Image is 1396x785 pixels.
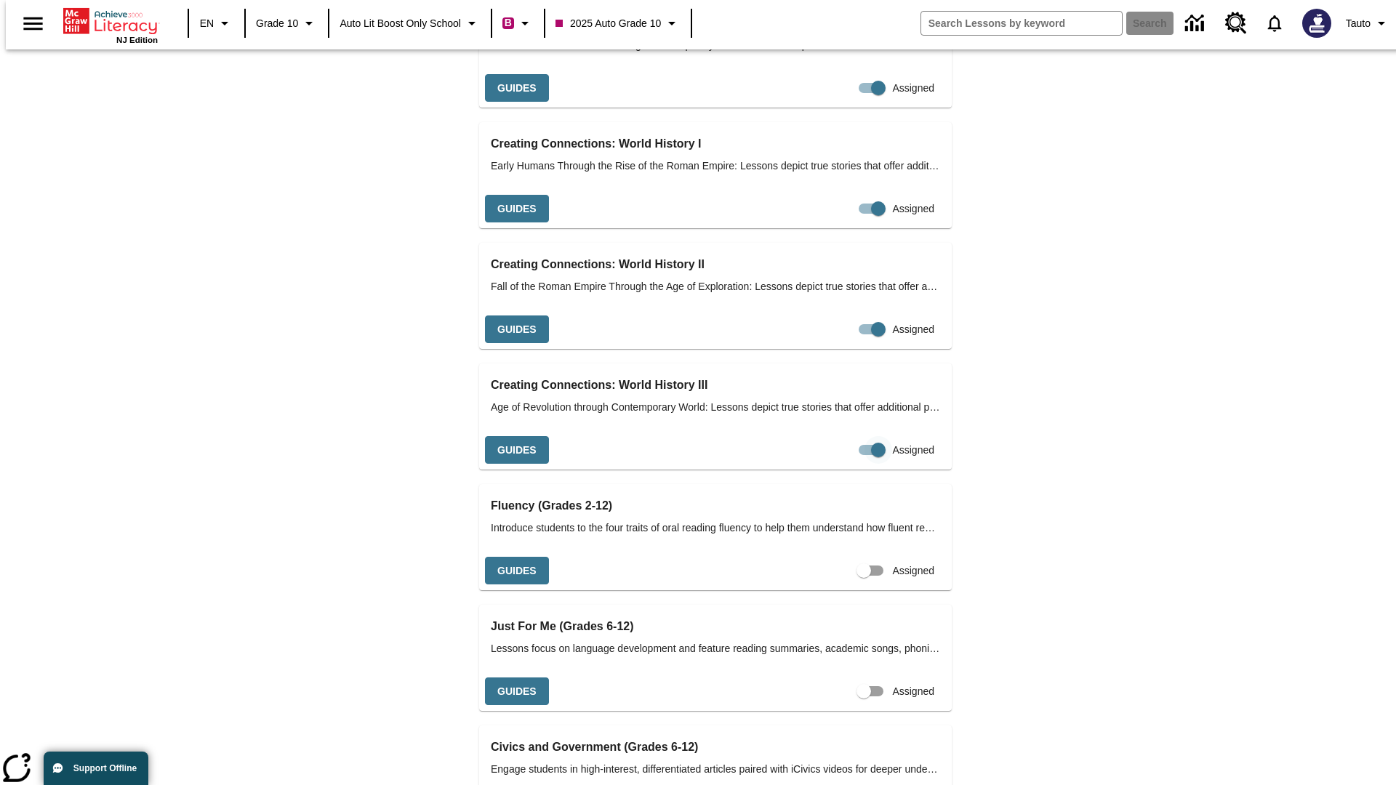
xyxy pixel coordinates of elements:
[1340,10,1396,36] button: Profile/Settings
[491,375,940,395] h3: Creating Connections: World History III
[892,563,934,579] span: Assigned
[485,315,549,344] button: Guides
[491,134,940,154] h3: Creating Connections: World History I
[491,400,940,415] span: Age of Revolution through Contemporary World: Lessons depict true stories that offer additional p...
[73,763,137,773] span: Support Offline
[485,436,549,464] button: Guides
[250,10,324,36] button: Grade: Grade 10, Select a grade
[256,16,298,31] span: Grade 10
[555,16,661,31] span: 2025 Auto Grade 10
[485,677,549,706] button: Guides
[505,14,512,32] span: B
[491,737,940,757] h3: Civics and Government (Grades 6-12)
[334,10,486,36] button: School: Auto Lit Boost only School, Select your school
[491,254,940,275] h3: Creating Connections: World History II
[491,641,940,656] span: Lessons focus on language development and feature reading summaries, academic songs, phonics scaf...
[12,2,55,45] button: Open side menu
[491,762,940,777] span: Engage students in high-interest, differentiated articles paired with iCivics videos for deeper u...
[1346,16,1371,31] span: Tauto
[892,322,934,337] span: Assigned
[1256,4,1293,42] a: Notifications
[491,279,940,294] span: Fall of the Roman Empire Through the Age of Exploration: Lessons depict true stories that offer a...
[491,520,940,536] span: Introduce students to the four traits of oral reading fluency to help them understand how fluent ...
[1216,4,1256,43] a: Resource Center, Will open in new tab
[340,16,461,31] span: Auto Lit Boost only School
[44,752,148,785] button: Support Offline
[1293,4,1340,42] button: Select a new avatar
[892,443,934,458] span: Assigned
[491,616,940,637] h3: Just For Me (Grades 6-12)
[200,16,214,31] span: EN
[497,10,539,36] button: Boost Class color is violet red. Change class color
[485,195,549,223] button: Guides
[1302,9,1331,38] img: Avatar
[892,201,934,217] span: Assigned
[491,496,940,516] h3: Fluency (Grades 2-12)
[921,12,1122,35] input: search field
[63,7,158,36] a: Home
[892,81,934,96] span: Assigned
[193,10,240,36] button: Language: EN, Select a language
[491,158,940,174] span: Early Humans Through the Rise of the Roman Empire: Lessons depict true stories that offer additio...
[485,74,549,102] button: Guides
[485,557,549,585] button: Guides
[116,36,158,44] span: NJ Edition
[892,684,934,699] span: Assigned
[63,5,158,44] div: Home
[1176,4,1216,44] a: Data Center
[550,10,686,36] button: Class: 2025 Auto Grade 10, Select your class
